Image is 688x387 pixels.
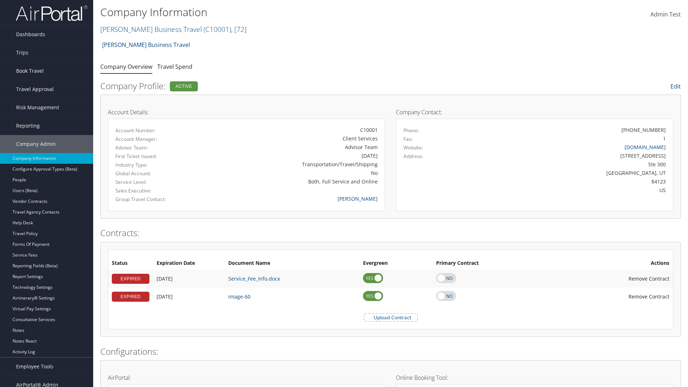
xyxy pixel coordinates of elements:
div: Add/Edit Date [157,293,221,300]
span: [DATE] [157,275,173,282]
div: No [206,169,378,177]
a: [PERSON_NAME] Business Travel [102,38,190,52]
div: Transportation/Travel/Shipping [206,161,378,168]
th: Evergreen [359,257,433,270]
span: Remove Contract [629,293,669,300]
span: Dashboards [16,25,45,43]
i: Remove Contract [621,272,629,286]
div: Add/Edit Date [157,276,221,282]
div: Active [170,81,198,91]
div: [DATE] [206,152,378,159]
label: Advisor Team: [115,144,196,151]
div: C10001 [206,126,378,134]
div: 84123 [472,178,666,185]
label: Service Level: [115,178,196,186]
label: Account Number: [115,127,196,134]
span: Remove Contract [629,275,669,282]
span: Risk Management [16,99,59,116]
h4: Company Contact: [396,109,673,115]
div: Advisor Team [206,143,378,151]
a: Service_Fee_Info.docx [228,275,280,282]
div: [PHONE_NUMBER] [621,126,666,134]
i: Remove Contract [621,290,629,304]
h4: AirPortal: [108,375,385,381]
th: Status [108,257,153,270]
h2: Contracts: [100,227,681,239]
div: US [472,186,666,194]
a: Edit [670,82,681,90]
span: [DATE] [157,293,173,300]
span: Trips [16,44,28,62]
label: First Ticket Issued: [115,153,196,160]
span: Employee Tools [16,358,53,376]
label: Address: [403,153,423,160]
a: Admin Test [650,4,681,26]
h1: Company Information [100,5,487,20]
label: Sales Executive: [115,187,196,194]
a: Company Overview [100,63,152,71]
a: [PERSON_NAME] Business Travel [100,24,247,34]
label: Group Travel Contact: [115,196,196,203]
a: Travel Spend [157,63,192,71]
span: ( C10001 ) [204,24,231,34]
div: [STREET_ADDRESS] [472,152,666,159]
span: , [ 72 ] [231,24,247,34]
a: [DOMAIN_NAME] [625,144,666,150]
div: Client Services [206,135,378,142]
label: Account Manager: [115,135,196,143]
label: Global Account: [115,170,196,177]
div: Ste 300 [472,161,666,168]
a: image-60 [228,293,250,300]
div: EXPIRED [112,274,149,284]
label: Fax: [403,135,413,143]
div: 1 [663,135,666,142]
h2: Configurations: [100,345,681,358]
label: Upload Contract [364,314,417,321]
h4: Account Details: [108,109,385,115]
span: Company Admin [16,135,56,153]
th: Document Name [225,257,359,270]
img: airportal-logo.png [16,5,87,21]
div: [GEOGRAPHIC_DATA], UT [472,169,666,177]
div: Both, Full Service and Online [206,178,378,185]
span: Travel Approval [16,80,54,98]
th: Actions [546,257,673,270]
h4: Online Booking Tool: [396,375,673,381]
th: Primary Contract [433,257,546,270]
label: Phone: [403,127,419,134]
a: [PERSON_NAME] [338,195,378,202]
h2: Company Profile: [100,80,484,92]
span: Book Travel [16,62,44,80]
th: Expiration Date [153,257,225,270]
div: EXPIRED [112,292,149,302]
label: Industry Type: [115,161,196,168]
span: Admin Test [650,10,681,18]
label: Website: [403,144,423,151]
span: Reporting [16,117,40,135]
